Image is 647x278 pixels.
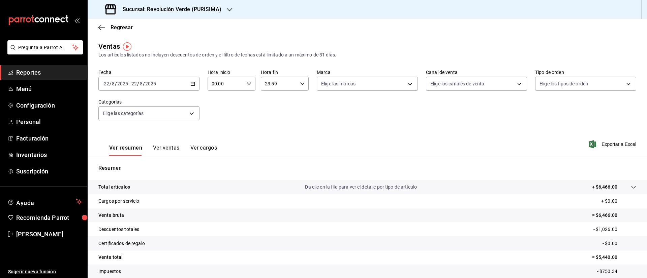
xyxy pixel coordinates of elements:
input: -- [103,81,110,86]
input: ---- [117,81,128,86]
span: Elige los canales de venta [430,80,484,87]
p: Venta bruta [98,212,124,219]
span: [PERSON_NAME] [16,230,82,239]
span: Elige los tipos de orden [540,80,588,87]
button: Ver ventas [153,145,180,156]
span: Menú [16,84,82,93]
span: Elige las categorías [103,110,144,117]
label: Marca [317,70,418,75]
img: Tooltip marker [123,42,131,51]
span: Facturación [16,134,82,143]
span: / [143,81,145,86]
span: Elige las marcas [321,80,356,87]
label: Hora fin [261,70,309,75]
label: Canal de venta [426,70,527,75]
span: Recomienda Parrot [16,213,82,222]
label: Fecha [98,70,199,75]
p: Total artículos [98,184,130,191]
label: Categorías [98,100,199,104]
p: Venta total [98,254,123,261]
button: Ver cargos [190,145,217,156]
p: Descuentos totales [98,226,139,233]
span: Pregunta a Parrot AI [18,44,72,51]
p: Resumen [98,164,636,172]
input: ---- [145,81,156,86]
button: Pregunta a Parrot AI [7,40,83,54]
span: / [115,81,117,86]
label: Hora inicio [208,70,255,75]
span: Reportes [16,68,82,77]
div: Los artículos listados no incluyen descuentos de orden y el filtro de fechas está limitado a un m... [98,51,636,58]
p: + $0.00 [601,198,636,205]
span: Sugerir nueva función [8,268,82,275]
h3: Sucursal: Revolución Verde (PURISIMA) [117,5,221,13]
span: Suscripción [16,167,82,176]
p: Cargos por servicio [98,198,140,205]
p: Certificados de regalo [98,240,145,247]
span: Configuración [16,101,82,110]
input: -- [112,81,115,86]
span: Personal [16,117,82,126]
span: Inventarios [16,150,82,159]
button: Ver resumen [109,145,142,156]
span: / [110,81,112,86]
p: = $6,466.00 [592,212,636,219]
p: - $750.34 [597,268,636,275]
p: - $1,026.00 [593,226,636,233]
input: -- [131,81,137,86]
span: - [129,81,130,86]
a: Pregunta a Parrot AI [5,49,83,56]
p: - $0.00 [603,240,636,247]
button: open_drawer_menu [74,17,80,23]
p: Impuestos [98,268,121,275]
div: Ventas [98,41,120,51]
label: Tipo de orden [535,70,636,75]
button: Regresar [98,24,133,31]
span: / [137,81,139,86]
p: Da clic en la fila para ver el detalle por tipo de artículo [305,184,417,191]
div: navigation tabs [109,145,217,156]
button: Exportar a Excel [590,140,636,148]
input: -- [140,81,143,86]
span: Ayuda [16,198,73,206]
p: + $6,466.00 [592,184,617,191]
span: Regresar [111,24,133,31]
p: = $5,440.00 [592,254,636,261]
